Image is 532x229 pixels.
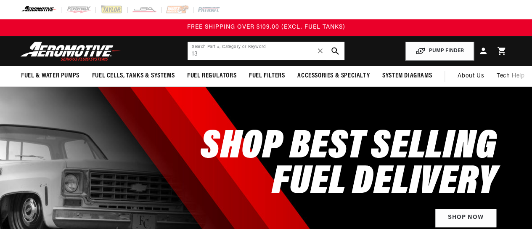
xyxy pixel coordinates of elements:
span: Tech Help [497,72,524,81]
summary: System Diagrams [376,66,438,86]
span: Fuel Cells, Tanks & Systems [92,72,175,80]
summary: Fuel Filters [243,66,291,86]
span: Accessories & Specialty [297,72,370,80]
span: FREE SHIPPING OVER $109.00 (EXCL. FUEL TANKS) [187,24,345,30]
span: ✕ [316,44,324,58]
img: Aeromotive [18,41,123,61]
summary: Fuel & Water Pumps [15,66,86,86]
a: Shop Now [435,209,496,228]
summary: Fuel Cells, Tanks & Systems [86,66,181,86]
input: Search by Part Number, Category or Keyword [188,42,344,60]
summary: Fuel Regulators [181,66,243,86]
span: Fuel & Water Pumps [21,72,79,80]
button: search button [326,42,344,60]
span: Fuel Regulators [187,72,236,80]
summary: Accessories & Specialty [291,66,376,86]
span: System Diagrams [382,72,432,80]
span: About Us [458,73,484,79]
a: About Us [451,66,490,86]
button: PUMP FINDER [405,42,474,61]
span: Fuel Filters [249,72,285,80]
h2: SHOP BEST SELLING FUEL DELIVERY [201,130,496,200]
summary: Tech Help [490,66,531,86]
